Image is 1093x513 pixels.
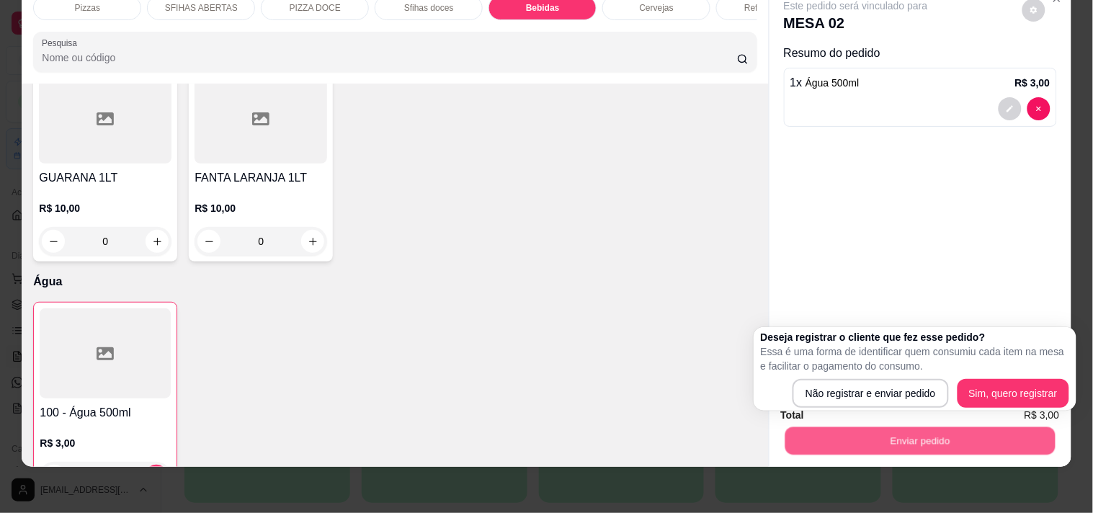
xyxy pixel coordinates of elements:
span: R$ 3,00 [1025,407,1060,423]
p: Água [33,273,757,290]
button: decrease-product-quantity [43,465,66,488]
h4: 100 - Água 500ml [40,404,171,421]
button: Sim, quero registrar [958,379,1069,408]
p: PIZZA DOCE [290,2,341,14]
h4: FANTA LARANJA 1LT [195,169,327,187]
p: MESA 02 [784,13,928,33]
button: decrease-product-quantity [197,230,220,253]
strong: Total [781,409,804,421]
p: R$ 10,00 [39,201,171,215]
p: Refrigerantes [744,2,796,14]
p: Pizzas [75,2,100,14]
h2: Deseja registrar o cliente que fez esse pedido? [761,330,1069,344]
p: Resumo do pedido [784,45,1057,62]
p: Cervejas [640,2,674,14]
button: decrease-product-quantity [1027,97,1050,120]
button: Não registrar e enviar pedido [793,379,949,408]
p: Essa é uma forma de identificar quem consumiu cada item na mesa e facilitar o pagamento do consumo. [761,344,1069,373]
p: 1 x [790,74,860,92]
button: decrease-product-quantity [999,97,1022,120]
button: decrease-product-quantity [42,230,65,253]
p: Bebidas [526,2,560,14]
button: increase-product-quantity [146,230,169,253]
label: Pesquisa [42,37,82,49]
p: Sfihas doces [404,2,454,14]
p: SFIHAS ABERTAS [165,2,238,14]
p: R$ 10,00 [195,201,327,215]
p: R$ 3,00 [40,436,171,450]
button: increase-product-quantity [301,230,324,253]
button: Enviar pedido [785,427,1055,455]
button: increase-product-quantity [145,465,168,488]
p: R$ 3,00 [1015,76,1050,90]
input: Pesquisa [42,50,737,65]
span: Água 500ml [806,77,860,89]
h4: GUARANA 1LT [39,169,171,187]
